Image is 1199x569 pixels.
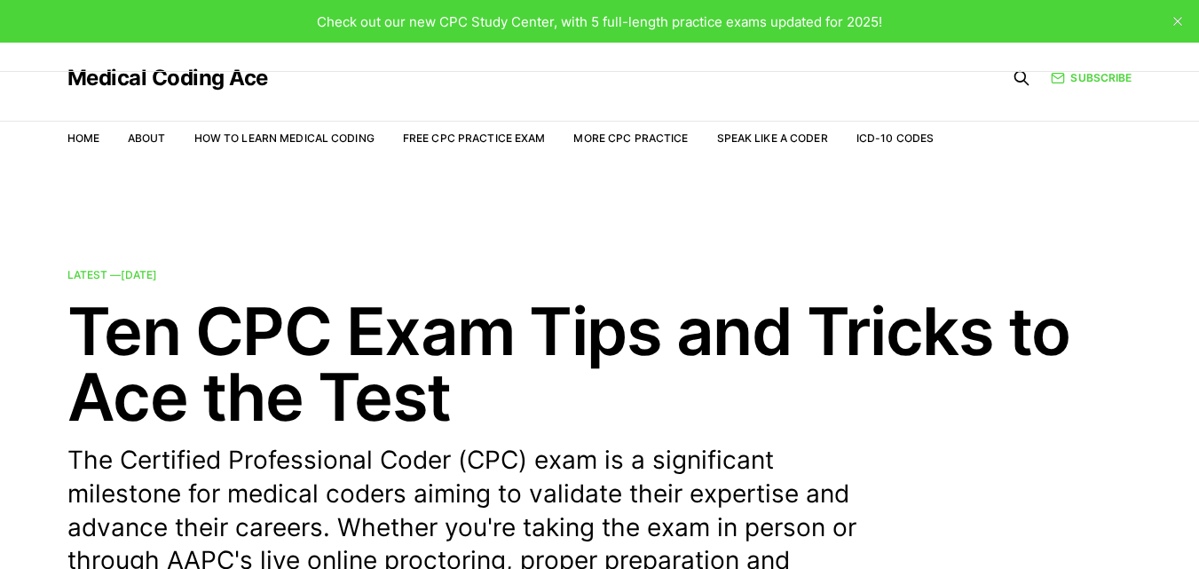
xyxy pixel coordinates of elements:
time: [DATE] [121,268,157,281]
a: Speak Like a Coder [717,131,828,145]
a: About [128,131,166,145]
span: Check out our new CPC Study Center, with 5 full-length practice exams updated for 2025! [317,13,882,30]
a: Medical Coding Ace [67,67,268,89]
a: Free CPC Practice Exam [403,131,546,145]
span: Latest — [67,268,157,281]
h2: Ten CPC Exam Tips and Tricks to Ace the Test [67,298,1132,430]
a: Home [67,131,99,145]
a: ICD-10 Codes [856,131,934,145]
a: How to Learn Medical Coding [194,131,375,145]
a: Subscribe [1051,69,1132,86]
a: More CPC Practice [573,131,688,145]
button: close [1164,7,1192,36]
